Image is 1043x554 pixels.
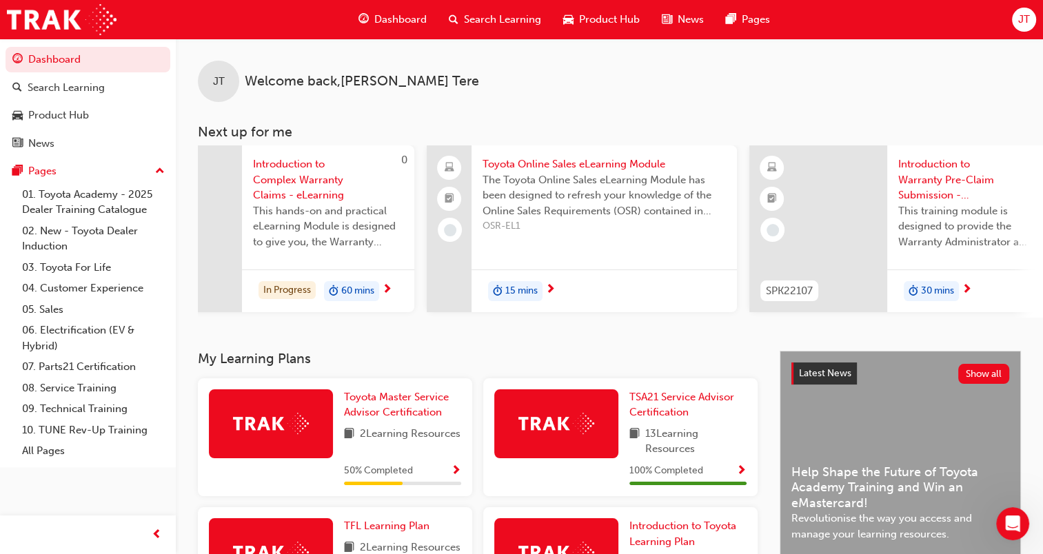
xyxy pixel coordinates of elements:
span: Toyota Master Service Advisor Certification [344,391,449,419]
a: Product Hub [6,103,170,128]
span: Show Progress [736,465,747,478]
span: pages-icon [12,165,23,178]
a: 05. Sales [17,299,170,320]
a: Search Learning [6,75,170,101]
div: In Progress [259,281,316,300]
a: guage-iconDashboard [347,6,438,34]
div: Product Hub [28,107,89,123]
button: Show Progress [736,462,747,480]
span: next-icon [545,284,556,296]
span: OSR-EL1 [483,218,726,234]
span: duration-icon [909,283,918,300]
button: JT [1012,8,1036,32]
span: SPK22107 [766,283,813,299]
span: search-icon [12,82,22,94]
div: Search Learning [28,80,105,96]
span: car-icon [563,11,574,28]
span: prev-icon [152,526,162,544]
span: booktick-icon [445,190,454,208]
button: Pages [6,158,170,184]
span: This hands-on and practical eLearning Module is designed to give you, the Warranty Administrator/... [253,203,403,250]
span: Dashboard [374,12,427,28]
a: 03. Toyota For Life [17,257,170,278]
span: next-icon [382,284,392,296]
span: 100 % Completed [629,463,703,479]
span: up-icon [155,163,165,181]
span: news-icon [12,138,23,150]
span: JT [1018,12,1030,28]
img: Trak [233,413,309,434]
a: 04. Customer Experience [17,278,170,299]
a: 08. Service Training [17,378,170,399]
span: next-icon [962,284,972,296]
span: The Toyota Online Sales eLearning Module has been designed to refresh your knowledge of the Onlin... [483,172,726,219]
a: car-iconProduct Hub [552,6,651,34]
a: 07. Parts21 Certification [17,356,170,378]
a: Introduction to Toyota Learning Plan [629,518,747,549]
a: 06. Electrification (EV & Hybrid) [17,320,170,356]
span: Product Hub [579,12,640,28]
button: Show Progress [451,462,461,480]
span: search-icon [449,11,458,28]
span: Revolutionise the way you access and manage your learning resources. [791,511,1009,542]
span: 60 mins [341,283,374,299]
span: Introduction to Complex Warranty Claims - eLearning [253,156,403,203]
span: Help Shape the Future of Toyota Academy Training and Win an eMastercard! [791,464,1009,511]
span: Search Learning [464,12,541,28]
span: car-icon [12,110,23,122]
span: News [678,12,704,28]
span: 50 % Completed [344,463,413,479]
h3: My Learning Plans [198,351,758,367]
span: pages-icon [726,11,736,28]
span: learningResourceType_ELEARNING-icon [767,159,777,177]
a: Toyota Online Sales eLearning ModuleThe Toyota Online Sales eLearning Module has been designed to... [427,145,737,312]
a: 01. Toyota Academy - 2025 Dealer Training Catalogue [17,184,170,220]
span: news-icon [662,11,672,28]
div: Pages [28,163,57,179]
a: search-iconSearch Learning [438,6,552,34]
span: book-icon [629,426,640,457]
span: Latest News [799,367,851,379]
span: Pages [742,12,770,28]
span: book-icon [344,426,354,443]
a: 09. Technical Training [17,398,170,420]
span: 0 [401,154,407,166]
span: 2 Learning Resources [360,426,460,443]
span: 15 mins [505,283,538,299]
a: Toyota Master Service Advisor Certification [344,389,461,420]
iframe: Intercom live chat [996,507,1029,540]
span: learningRecordVerb_NONE-icon [444,224,456,236]
img: Trak [7,4,117,35]
a: TSA21 Service Advisor Certification [629,389,747,420]
button: Show all [958,364,1010,384]
span: booktick-icon [767,190,777,208]
h3: Next up for me [176,124,1043,140]
span: guage-icon [358,11,369,28]
span: TFL Learning Plan [344,520,429,532]
div: News [28,136,54,152]
span: learningRecordVerb_NONE-icon [767,224,779,236]
a: pages-iconPages [715,6,781,34]
a: 02. New - Toyota Dealer Induction [17,220,170,257]
a: 10. TUNE Rev-Up Training [17,420,170,441]
span: laptop-icon [445,159,454,177]
a: Latest NewsShow all [791,362,1009,384]
span: JT [213,74,225,90]
span: Introduction to Toyota Learning Plan [629,520,736,548]
span: TSA21 Service Advisor Certification [629,391,734,419]
a: 0Introduction to Complex Warranty Claims - eLearningThis hands-on and practical eLearning Module ... [104,145,414,312]
span: Welcome back , [PERSON_NAME] Tere [245,74,479,90]
a: All Pages [17,440,170,462]
a: Dashboard [6,47,170,72]
button: DashboardSearch LearningProduct HubNews [6,44,170,158]
img: Trak [518,413,594,434]
span: 13 Learning Resources [645,426,747,457]
a: news-iconNews [651,6,715,34]
span: guage-icon [12,54,23,66]
a: TFL Learning Plan [344,518,435,534]
span: Show Progress [451,465,461,478]
span: duration-icon [329,283,338,300]
span: Toyota Online Sales eLearning Module [483,156,726,172]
